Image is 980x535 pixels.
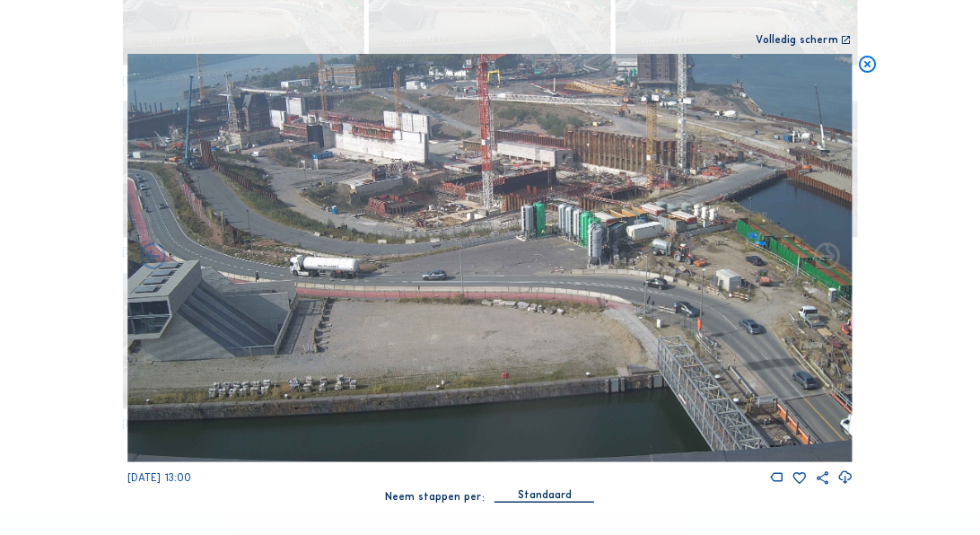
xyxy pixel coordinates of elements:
img: Image [127,54,853,462]
span: [DATE] 13:00 [127,471,191,484]
i: Forward [137,241,169,274]
div: Volledig scherm [757,35,839,47]
div: Standaard [518,487,572,503]
div: Standaard [494,487,594,502]
i: Back [811,241,843,274]
div: Neem stappen per: [385,492,485,503]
